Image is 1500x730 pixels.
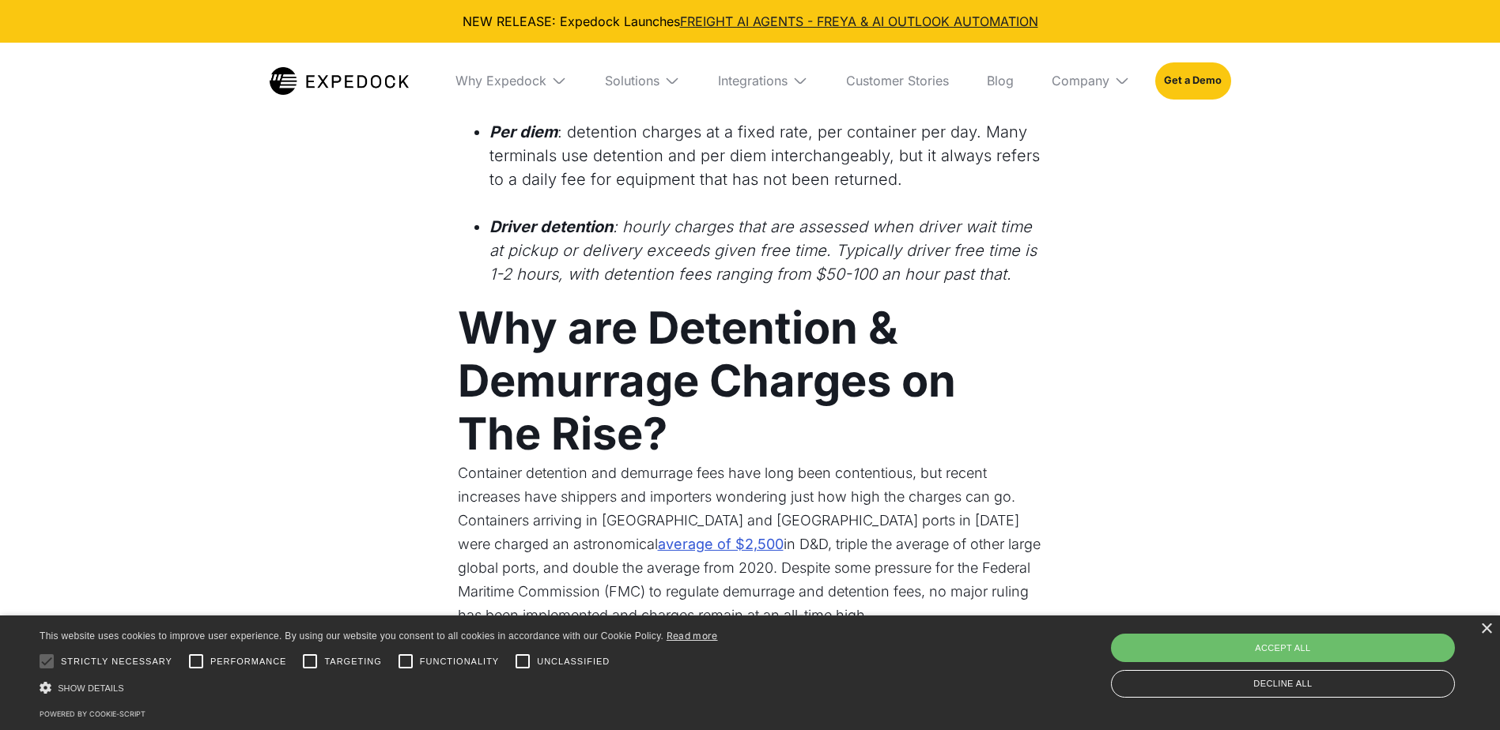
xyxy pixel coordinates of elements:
[458,301,956,461] strong: Why are Detention & Demurrage Charges on The Rise?
[705,43,821,119] div: Integrations
[458,461,1043,627] p: Container detention and demurrage fees have long been contentious, but recent increases have ship...
[680,13,1038,29] a: FREIGHT AI AGENTS - FREYA & AI OUTLOOK AUTOMATION
[833,43,962,119] a: Customer Stories
[40,630,663,642] span: This website uses cookies to improve user experience. By using our website you consent to all coo...
[1039,43,1143,119] div: Company
[605,73,659,88] div: Solutions
[1155,62,1230,99] a: Get a Demo
[1111,670,1455,698] div: Decline all
[489,217,1037,284] em: : hourly charges that are assessed when driver wait time at pickup or delivery exceeds given free...
[974,43,1026,119] a: Blog
[537,655,610,668] span: Unclassified
[40,709,145,718] a: Powered by cookie-script
[13,13,1487,30] div: NEW RELEASE: Expedock Launches
[489,120,1043,191] li: : detention charges at a fixed rate, per container per day. Many terminals use detention and per ...
[592,43,693,119] div: Solutions
[1111,634,1455,662] div: Accept all
[1052,73,1109,88] div: Company
[1237,559,1500,730] iframe: Chat Widget
[210,655,287,668] span: Performance
[324,655,381,668] span: Targeting
[718,73,788,88] div: Integrations
[455,73,546,88] div: Why Expedock
[420,655,499,668] span: Functionality
[61,655,172,668] span: Strictly necessary
[58,683,124,693] span: Show details
[658,532,784,556] a: average of $2,500
[489,217,613,236] em: Driver detention
[40,679,718,696] div: Show details
[443,43,580,119] div: Why Expedock
[667,630,718,642] a: Read more
[489,122,557,141] em: Per diem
